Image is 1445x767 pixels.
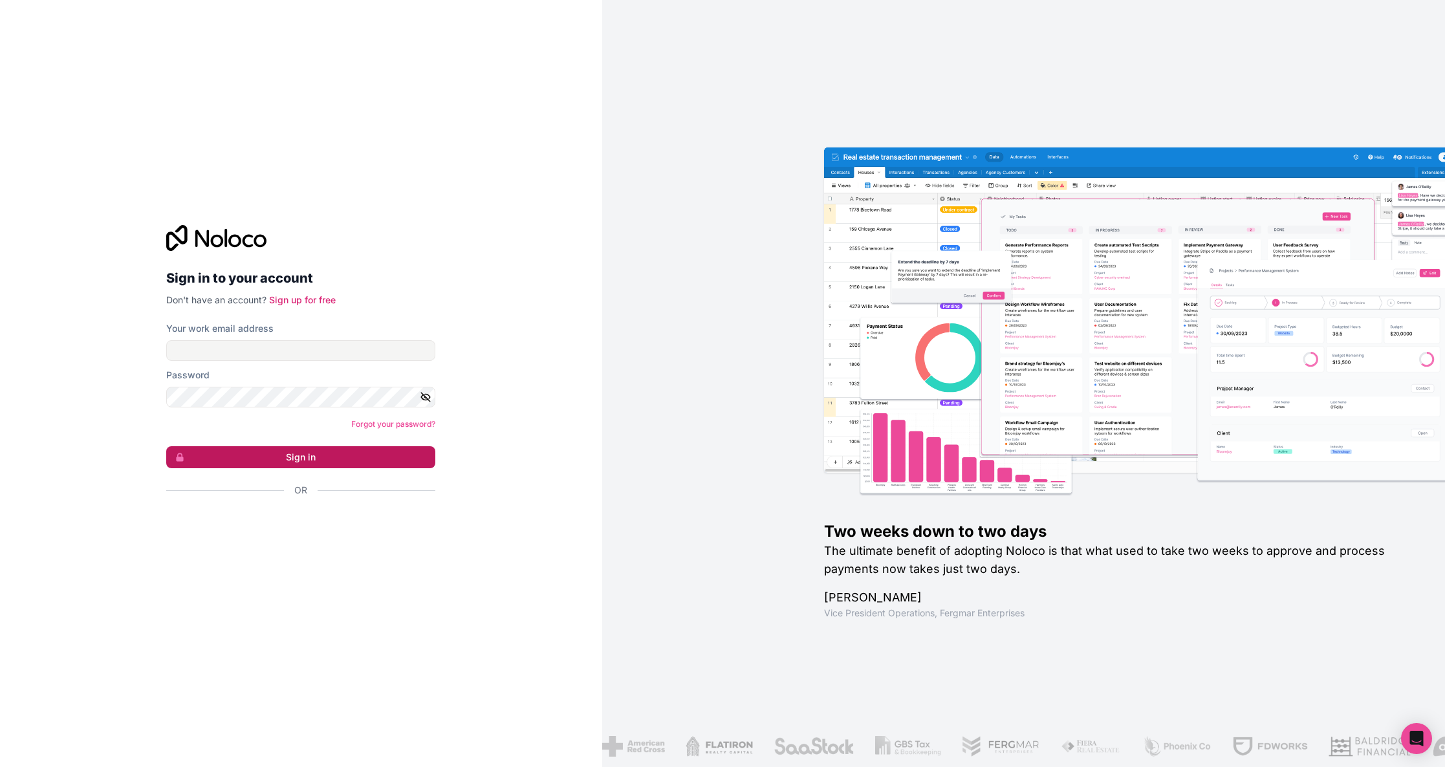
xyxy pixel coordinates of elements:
img: /assets/fdworks-Bi04fVtw.png [1232,736,1308,757]
img: /assets/saastock-C6Zbiodz.png [773,736,854,757]
span: Or [294,484,307,497]
div: Open Intercom Messenger [1401,723,1432,754]
img: /assets/american-red-cross-BAupjrZR.png [602,736,664,757]
h1: Vice President Operations , Fergmar Enterprises [824,607,1404,620]
h1: [PERSON_NAME] [824,589,1404,607]
img: /assets/fergmar-CudnrXN5.png [961,736,1040,757]
img: /assets/fiera-fwj2N5v4.png [1061,736,1122,757]
input: Email address [166,340,435,361]
h2: The ultimate benefit of adopting Noloco is that what used to take two weeks to approve and proces... [824,542,1404,578]
label: Password [166,369,210,382]
a: Sign up for free [269,294,336,305]
img: /assets/gbstax-C-GtDUiK.png [875,736,941,757]
img: /assets/baldridge-DxmPIwAm.png [1329,736,1413,757]
h1: Two weeks down to two days [824,521,1404,542]
input: Password [166,387,435,407]
h2: Sign in to your account [166,266,435,290]
img: /assets/flatiron-C8eUkumj.png [686,736,753,757]
img: /assets/phoenix-BREaitsQ.png [1142,736,1212,757]
a: Forgot your password? [351,419,435,429]
label: Your work email address [166,322,274,335]
span: Don't have an account? [166,294,266,305]
button: Sign in [166,446,435,468]
iframe: Google ile Oturum Açma Düğmesi [160,511,431,539]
